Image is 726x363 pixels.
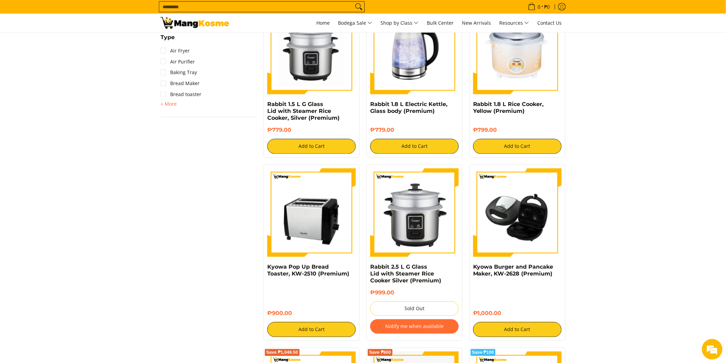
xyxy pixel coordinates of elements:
[3,187,131,211] textarea: Type your message and hit 'Enter'
[472,351,494,355] span: Save ₱100
[36,38,115,47] div: Chat with us now
[161,102,177,107] span: + More
[161,89,201,100] a: Bread toaster
[473,101,544,115] a: Rabbit 1.8 L Rice Cooker, Yellow (Premium)
[370,264,441,284] a: Rabbit 2.5 L G Glass Lid with Steamer Rice Cooker Silver (Premium)
[267,6,356,94] img: https://mangkosme.com/products/rabbit-1-5-l-g-glass-lid-with-steamer-rice-cooker-silver-class-a
[236,14,565,32] nav: Main Menu
[161,35,175,45] summary: Open
[370,319,459,334] button: Notify me when available
[462,20,491,26] span: New Arrivals
[161,35,175,40] span: Type
[458,14,494,32] a: New Arrivals
[369,351,391,355] span: Save ₱800
[537,20,562,26] span: Contact Us
[113,3,129,20] div: Minimize live chat window
[161,56,195,67] a: Air Purifier
[370,127,459,134] h6: ₱779.00
[473,264,553,277] a: Kyowa Burger and Pancake Maker, KW-2628 (Premium)
[377,14,422,32] a: Shop by Class
[543,4,551,9] span: ₱0
[161,17,229,29] img: Small Appliances l Mang Kosme: Home Appliances Warehouse Sale
[267,168,356,257] img: kyowa-stainless-bread-toaster-premium-full-view-mang-kosme
[499,19,529,27] span: Resources
[267,127,356,134] h6: ₱779.00
[534,14,565,32] a: Contact Us
[473,6,562,94] img: https://mangkosme.com/products/rabbit-1-8-l-rice-cooker-yellow-class-a
[338,19,372,27] span: Bodega Sale
[267,101,340,121] a: Rabbit 1.5 L G Glass Lid with Steamer Rice Cooker, Silver (Premium)
[370,168,459,257] img: https://mangkosme.com/products/rabbit-2-5-l-g-glass-lid-with-steamer-rice-cooker-silver-class-a
[370,6,459,94] img: Rabbit 1.8 L Electric Kettle, Glass body (Premium)
[266,351,298,355] span: Save ₱1,049.50
[40,86,95,156] span: We're online!
[316,20,330,26] span: Home
[473,127,562,134] h6: ₱799.00
[267,264,349,277] a: Kyowa Pop Up Bread Toaster, KW-2510 (Premium)
[473,310,562,317] h6: ₱1,000.00
[161,78,200,89] a: Bread Maker
[423,14,457,32] a: Bulk Center
[526,3,552,11] span: •
[267,322,356,337] button: Add to Cart
[353,2,364,12] button: Search
[370,302,459,316] button: Sold Out
[427,20,454,26] span: Bulk Center
[473,322,562,337] button: Add to Cart
[267,310,356,317] h6: ₱900.00
[313,14,333,32] a: Home
[161,67,197,78] a: Baking Tray
[537,4,541,9] span: 0
[370,139,459,154] button: Add to Cart
[161,45,190,56] a: Air Fryer
[473,168,562,257] img: kyowa-burger-and-pancake-maker-premium-full-view-mang-kosme
[496,14,532,32] a: Resources
[380,19,419,27] span: Shop by Class
[267,139,356,154] button: Add to Cart
[473,139,562,154] button: Add to Cart
[161,100,177,108] summary: Open
[370,101,447,115] a: Rabbit 1.8 L Electric Kettle, Glass body (Premium)
[370,290,459,296] h6: ₱999.00
[335,14,376,32] a: Bodega Sale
